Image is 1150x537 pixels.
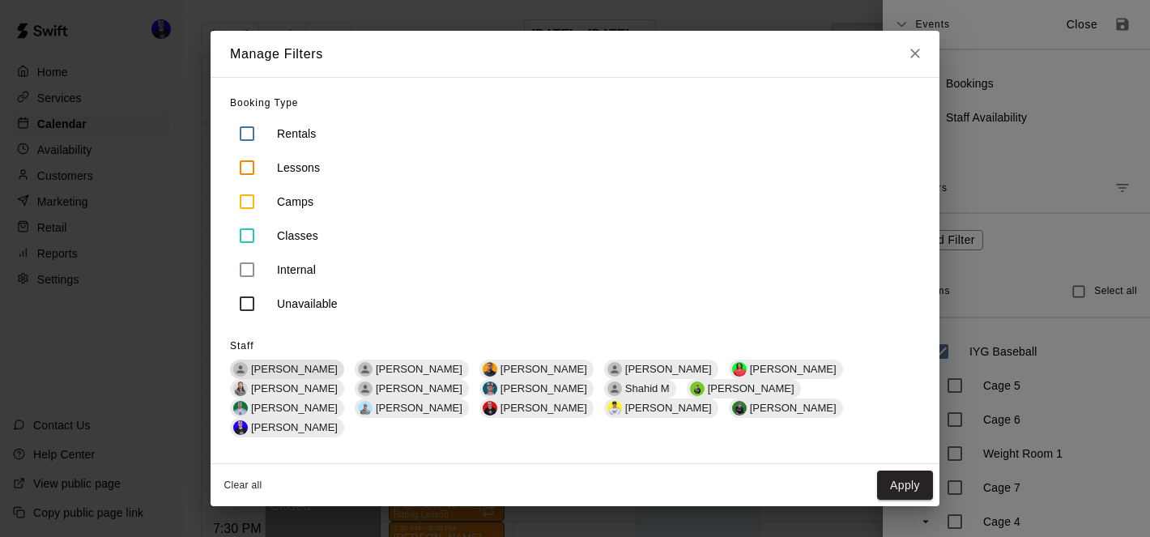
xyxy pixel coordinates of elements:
[732,362,747,377] img: Teri Jackson
[211,31,343,78] h2: Manage Filters
[479,398,594,418] div: Nick Evans[PERSON_NAME]
[901,31,930,78] button: Close
[230,97,299,109] span: Booking Type
[245,421,344,433] span: [PERSON_NAME]
[494,402,594,414] span: [PERSON_NAME]
[230,360,344,379] div: [PERSON_NAME]
[483,362,497,377] img: Eliezer Zambrano
[743,363,843,375] span: [PERSON_NAME]
[877,471,933,501] button: Apply
[230,340,253,352] span: Staff
[277,296,338,312] p: Unavailable
[607,362,622,377] div: Paker Cutright
[729,398,843,418] div: Trey Delacuesta[PERSON_NAME]
[355,398,469,418] div: Jacob Smither[PERSON_NAME]
[743,402,843,414] span: [PERSON_NAME]
[604,398,718,418] div: Justin Richard[PERSON_NAME]
[607,401,622,416] img: Justin Richard
[245,363,344,375] span: [PERSON_NAME]
[358,381,373,396] div: Tabby Dabney
[277,160,320,176] p: Lessons
[479,379,594,398] div: Davis Hewett[PERSON_NAME]
[355,379,469,398] div: [PERSON_NAME]
[494,382,594,394] span: [PERSON_NAME]
[483,381,497,396] img: Davis Hewett
[233,362,248,377] div: Lauren Murphy
[369,402,469,414] span: [PERSON_NAME]
[277,262,316,278] p: Internal
[277,126,317,142] p: Rentals
[245,402,344,414] span: [PERSON_NAME]
[619,382,676,394] span: Shahid M
[729,360,843,379] div: Teri Jackson[PERSON_NAME]
[245,382,344,394] span: [PERSON_NAME]
[607,381,622,396] div: Shahid M
[604,379,676,398] div: Shahid M
[233,401,248,416] img: Anthony Zona
[369,363,469,375] span: [PERSON_NAME]
[355,360,469,379] div: [PERSON_NAME]
[230,398,344,418] div: Anthony Zona[PERSON_NAME]
[690,381,705,396] img: Nick Zona
[233,381,248,396] img: Lisa Smith
[230,379,344,398] div: Lisa Smith[PERSON_NAME]
[230,418,344,437] div: Tyler LeClair[PERSON_NAME]
[732,401,747,416] img: Trey Delacuesta
[619,363,718,375] span: [PERSON_NAME]
[483,401,497,416] img: Nick Evans
[277,194,313,210] p: Camps
[369,382,469,394] span: [PERSON_NAME]
[217,472,269,499] button: Clear all
[233,420,248,435] img: Tyler LeClair
[619,402,718,414] span: [PERSON_NAME]
[358,362,373,377] div: Joe Hurowitz
[687,379,801,398] div: Nick Zona[PERSON_NAME]
[494,363,594,375] span: [PERSON_NAME]
[604,360,718,379] div: [PERSON_NAME]
[479,360,594,379] div: Eliezer Zambrano[PERSON_NAME]
[277,228,318,244] p: Classes
[701,382,801,394] span: [PERSON_NAME]
[358,401,373,416] img: Jacob Smither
